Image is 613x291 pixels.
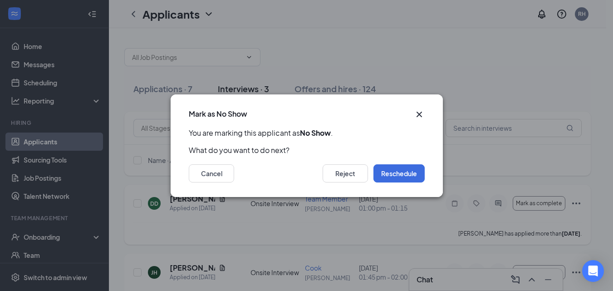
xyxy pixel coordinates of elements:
b: No Show [300,128,331,138]
div: Open Intercom Messenger [582,260,604,282]
button: Reject [323,164,368,182]
button: Reschedule [373,164,425,182]
button: Close [414,109,425,120]
svg: Cross [414,109,425,120]
p: You are marking this applicant as . [189,128,425,138]
p: What do you want to do next? [189,145,425,155]
h3: Mark as No Show [189,109,247,119]
button: Cancel [189,164,234,182]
